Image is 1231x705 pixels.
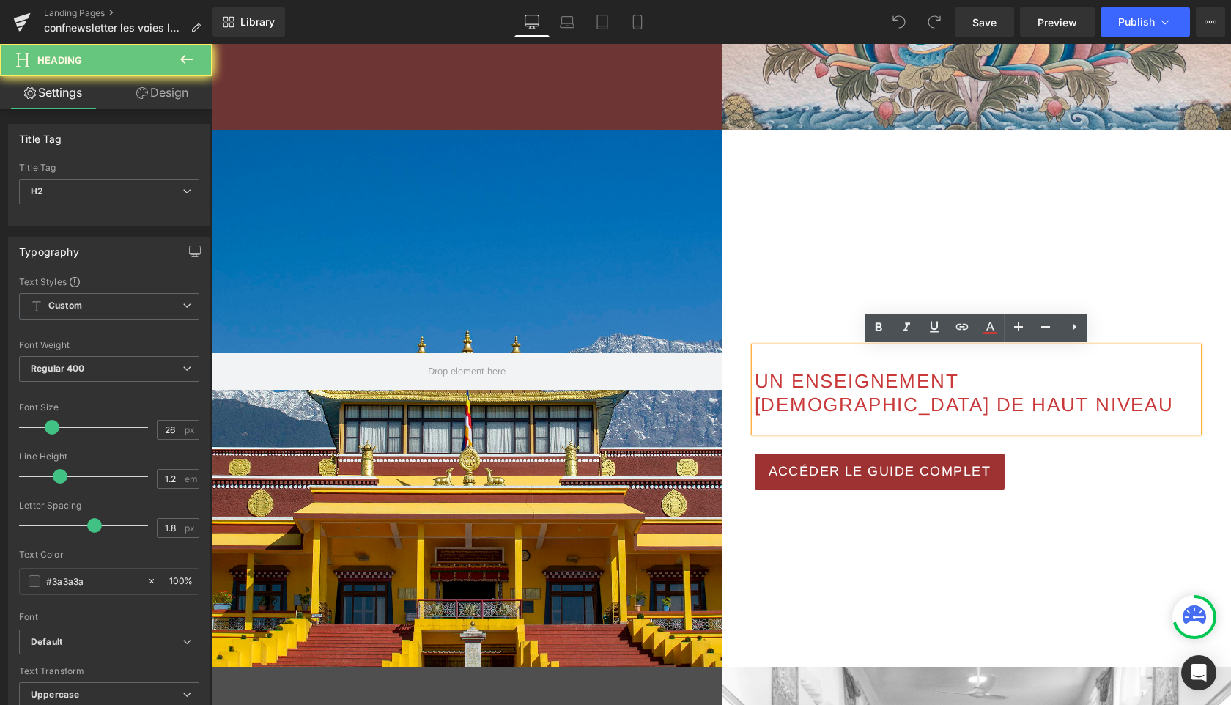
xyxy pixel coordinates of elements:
a: Landing Pages [44,7,212,19]
div: Title Tag [19,125,62,145]
a: Design [109,76,215,109]
a: New Library [212,7,285,37]
div: Title Tag [19,163,199,173]
button: More [1196,7,1225,37]
div: Text Color [19,550,199,560]
div: % [163,569,199,594]
div: Open Intercom Messenger [1181,655,1216,690]
span: Library [240,15,275,29]
div: Text Transform [19,666,199,676]
span: UN ENSEIGNEMENT [DEMOGRAPHIC_DATA] DE HAUT NIVEAU [543,326,962,371]
div: Text Styles [19,276,199,287]
a: Tablet [585,7,620,37]
i: Default [31,636,62,649]
span: Heading [37,54,82,66]
div: Font [19,612,199,622]
div: Font Size [19,402,199,413]
a: Desktop [514,7,550,37]
span: em [185,474,197,484]
div: Letter Spacing [19,501,199,511]
div: Font Weight [19,340,199,350]
button: Undo [884,7,914,37]
span: ACCÉDER LE GUIDE COMPLET [557,418,780,438]
input: Color [46,573,140,589]
b: H2 [31,185,43,196]
a: ACCÉDER LE GUIDE COMPLET [543,410,794,446]
button: Redo [920,7,949,37]
div: Typography [19,237,79,258]
span: Preview [1038,15,1077,30]
span: px [185,523,197,533]
div: Line Height [19,451,199,462]
a: Laptop [550,7,585,37]
span: confnewsletter les voies lumineuses de l eveil [44,22,185,34]
b: Custom [48,300,82,312]
b: Uppercase [31,689,79,700]
span: px [185,425,197,435]
span: Publish [1118,16,1155,28]
span: Save [972,15,997,30]
a: Preview [1020,7,1095,37]
a: Mobile [620,7,655,37]
b: Regular 400 [31,363,85,374]
button: Publish [1101,7,1190,37]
